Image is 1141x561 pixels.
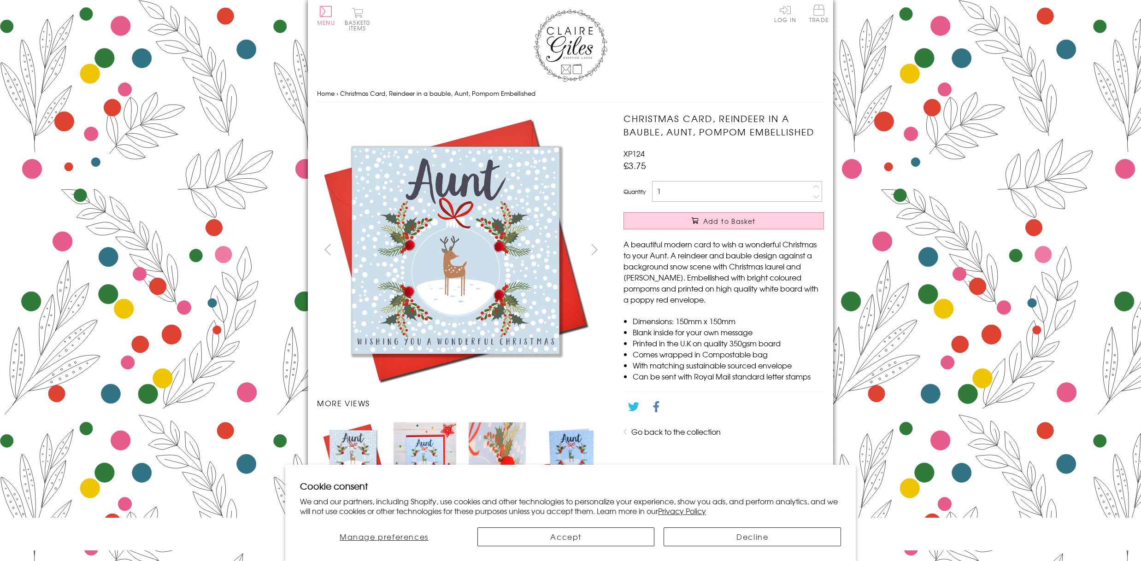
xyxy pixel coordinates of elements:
[389,418,461,501] li: Carousel Page 2
[317,418,389,501] li: Carousel Page 1 (Current Slide)
[633,371,824,382] li: Can be sent with Royal Mail standard letter stamps
[658,505,706,516] a: Privacy Policy
[605,112,882,388] img: Christmas Card, Reindeer in a bauble, Aunt, Pompom Embellished
[623,112,824,139] h1: Christmas Card, Reindeer in a bauble, Aunt, Pompom Embellished
[349,18,370,32] span: 0 items
[809,5,829,24] a: Trade
[623,212,824,229] button: Add to Basket
[623,187,646,196] label: Quantity
[394,422,456,485] img: Christmas Card, Reindeer in a bauble, Aunt, Pompom Embellished
[633,316,824,327] li: Dimensions: 150mm x 150mm
[584,239,605,260] button: next
[300,479,841,492] h2: Cookie consent
[623,148,645,159] span: XP124
[809,5,829,23] span: Trade
[317,112,594,388] img: Christmas Card, Reindeer in a bauble, Aunt, Pompom Embellished
[340,89,535,98] span: Christmas Card, Reindeer in a bauble, Aunt, Pompom Embellished
[774,5,796,23] a: Log In
[317,397,605,409] h3: More views
[623,239,824,305] p: A beautiful modern card to wish a wonderful Christmas to your Aunt. A reindeer and bauble design ...
[664,527,841,546] button: Decline
[633,338,824,349] li: Printed in the U.K on quality 350gsm board
[477,527,655,546] button: Accept
[317,418,605,501] ul: Carousel Pagination
[623,159,646,172] span: £3.75
[345,7,370,31] button: Basket0 items
[633,349,824,360] li: Comes wrapped in Compostable bag
[633,327,824,338] li: Blank inside for your own message
[322,422,384,485] img: Christmas Card, Reindeer in a bauble, Aunt, Pompom Embellished
[317,18,335,27] span: Menu
[469,422,526,496] img: Christmas Card, Reindeer in a bauble, Aunt, Pompom Embellished
[633,360,824,371] li: With matching sustainable sourced envelope
[534,9,607,82] img: Claire Giles Greetings Cards
[461,418,533,501] li: Carousel Page 3
[317,89,335,98] a: Home
[703,216,756,226] span: Add to Basket
[340,531,429,542] span: Manage preferences
[300,527,468,546] button: Manage preferences
[533,418,605,501] li: Carousel Page 4
[538,422,600,483] img: Christmas Card, Reindeer in a bauble, Aunt, Pompom Embellished
[336,89,338,98] span: ›
[631,426,721,437] a: Go back to the collection
[317,239,338,260] button: prev
[300,497,841,516] p: We and our partners, including Shopify, use cookies and other technologies to personalize your ex...
[317,6,335,25] button: Menu
[317,84,824,103] nav: breadcrumbs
